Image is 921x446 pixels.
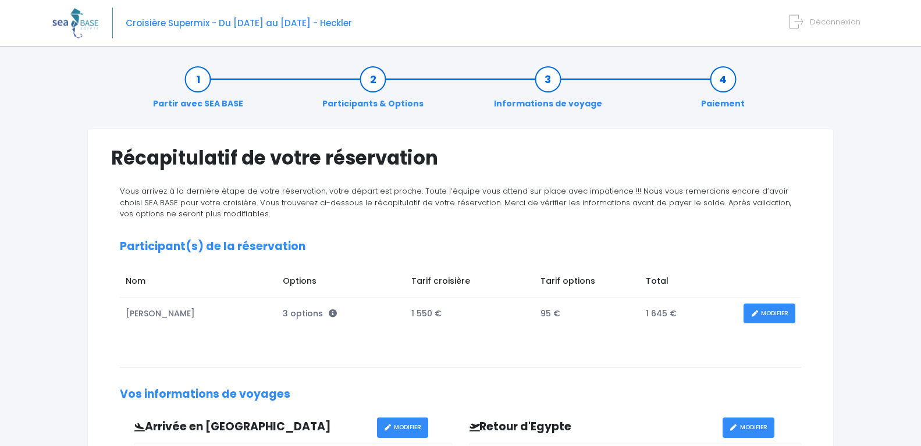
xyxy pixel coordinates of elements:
a: Participants & Options [317,73,429,110]
span: 3 options [283,308,337,319]
a: Partir avec SEA BASE [147,73,249,110]
td: 1 645 € [640,298,738,330]
a: Informations de voyage [488,73,608,110]
h2: Participant(s) de la réservation [120,240,801,254]
td: 95 € [535,298,640,330]
h1: Récapitulatif de votre réservation [111,147,810,169]
a: MODIFIER [744,304,795,324]
span: Croisière Supermix - Du [DATE] au [DATE] - Heckler [126,17,352,29]
h3: Retour d'Egypte [461,420,723,434]
span: Vous arrivez à la dernière étape de votre réservation, votre départ est proche. Toute l’équipe vo... [120,185,791,219]
td: Options [277,269,406,297]
td: Total [640,269,738,297]
a: Paiement [695,73,751,110]
td: Tarif croisière [406,269,535,297]
td: Nom [120,269,277,297]
span: Déconnexion [810,16,860,27]
h2: Vos informations de voyages [120,388,801,401]
td: Tarif options [535,269,640,297]
a: MODIFIER [723,418,774,438]
td: [PERSON_NAME] [120,298,277,330]
a: MODIFIER [377,418,429,438]
h3: Arrivée en [GEOGRAPHIC_DATA] [126,420,377,434]
td: 1 550 € [406,298,535,330]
